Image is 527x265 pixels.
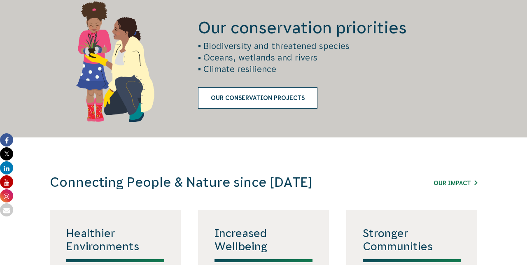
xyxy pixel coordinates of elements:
p: • Biodiversity and threatened species • Oceans, wetlands and rivers • Climate resilience [198,40,477,75]
h4: Increased Wellbeing [215,227,312,262]
a: Our impact [434,180,477,186]
h2: Our conservation priorities [198,17,477,38]
h4: Stronger Communities [363,227,461,262]
h3: Connecting People & Nature since [DATE] [50,174,366,191]
h4: Healthier Environments [66,227,164,262]
a: Our Conservation Projects [198,87,317,109]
